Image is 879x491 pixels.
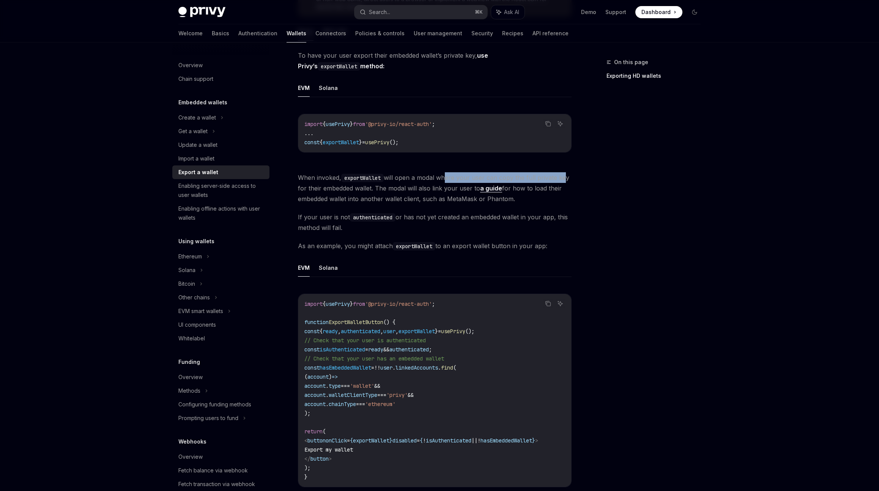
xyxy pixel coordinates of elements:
[304,337,426,344] span: // Check that your user is authenticated
[172,72,269,86] a: Chain support
[304,328,320,335] span: const
[441,328,465,335] span: usePrivy
[307,373,329,380] span: account
[414,24,462,42] a: User management
[178,7,225,17] img: dark logo
[332,373,338,380] span: =>
[341,174,384,182] code: exportWallet
[326,437,347,444] span: onClick
[298,172,572,204] span: When invoked, will open a modal where your user can copy the full private key for their embedded ...
[353,121,365,127] span: from
[480,184,502,192] a: a guide
[491,5,525,19] button: Ask AI
[399,328,435,335] span: exportWallet
[338,328,341,335] span: ,
[172,165,269,179] a: Export a wallet
[172,450,269,464] a: Overview
[369,8,390,17] div: Search...
[172,477,269,491] a: Fetch transaction via webhook
[389,139,399,146] span: ();
[323,121,326,127] span: {
[329,382,341,389] span: type
[365,301,432,307] span: '@privy-io/react-auth'
[298,212,572,233] span: If your user is not or has not yet created an embedded wallet in your app, this method will fail.
[172,152,269,165] a: Import a wallet
[326,382,329,389] span: .
[453,364,456,371] span: (
[329,319,383,326] span: ExportWalletButton
[320,139,323,146] span: {
[420,437,423,444] span: {
[304,437,307,444] span: <
[362,139,365,146] span: =
[329,401,356,408] span: chainType
[304,464,310,471] span: );
[395,364,438,371] span: linkedAccounts
[320,346,365,353] span: isAuthenticated
[178,61,203,70] div: Overview
[178,373,203,382] div: Overview
[178,154,214,163] div: Import a wallet
[178,237,214,246] h5: Using wallets
[365,401,395,408] span: 'ethereum'
[502,24,523,42] a: Recipes
[304,121,323,127] span: import
[435,328,438,335] span: }
[341,328,380,335] span: authenticated
[298,241,572,251] span: As an example, you might attach to an export wallet button in your app:
[380,328,383,335] span: ,
[326,121,350,127] span: usePrivy
[304,401,326,408] span: account
[356,401,365,408] span: ===
[371,364,374,371] span: =
[432,301,435,307] span: ;
[178,357,200,367] h5: Funding
[374,364,380,371] span: !!
[304,139,320,146] span: const
[172,179,269,202] a: Enabling server-side access to user wallets
[178,74,213,83] div: Chain support
[323,328,338,335] span: ready
[304,319,329,326] span: function
[365,346,368,353] span: =
[319,259,338,277] button: Solana
[178,266,195,275] div: Solana
[475,9,483,15] span: ⌘ K
[353,301,365,307] span: from
[178,98,227,107] h5: Embedded wallets
[304,410,310,417] span: );
[423,437,426,444] span: !
[304,301,323,307] span: import
[581,8,596,16] a: Demo
[298,259,310,277] button: EVM
[178,24,203,42] a: Welcome
[341,382,350,389] span: ===
[178,113,216,122] div: Create a wallet
[326,392,329,398] span: .
[178,279,195,288] div: Bitcoin
[532,24,569,42] a: API reference
[383,346,389,353] span: &&
[304,428,323,435] span: return
[178,252,202,261] div: Ethereum
[365,121,432,127] span: '@privy-io/react-auth'
[383,328,395,335] span: user
[641,8,671,16] span: Dashboard
[329,392,377,398] span: walletClientType
[178,320,216,329] div: UI components
[355,24,405,42] a: Policies & controls
[359,139,362,146] span: }
[614,58,648,67] span: On this page
[298,79,310,97] button: EVM
[304,355,444,362] span: // Check that your user has an embedded wallet
[605,8,626,16] a: Support
[178,386,200,395] div: Methods
[354,5,487,19] button: Search...⌘K
[688,6,701,18] button: Toggle dark mode
[178,480,255,489] div: Fetch transaction via webhook
[465,328,474,335] span: ();
[298,50,572,71] span: To have your user export their embedded wallet’s private key,
[172,138,269,152] a: Update a wallet
[178,400,251,409] div: Configuring funding methods
[172,332,269,345] a: Whitelabel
